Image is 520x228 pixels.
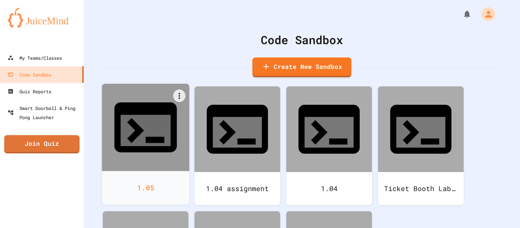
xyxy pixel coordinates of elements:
div: My Account [474,5,497,23]
div: 1.04 assignment [195,172,280,205]
div: Ticket Booth Lab 1 [378,172,464,205]
a: 1.04 [286,86,372,205]
div: Code Sandbox [103,31,501,48]
div: My Teams/Classes [8,53,62,62]
div: 1.05 [102,171,190,205]
div: Quiz Reports [8,87,51,96]
a: 1.04 assignment [195,86,280,205]
a: Create New Sandbox [252,57,351,77]
a: Ticket Booth Lab 1 [378,86,464,205]
a: Join Quiz [4,135,80,153]
img: logo-orange.svg [8,8,76,27]
div: 1.04 [286,172,372,205]
a: 1.05 [102,84,190,205]
div: Smart Doorbell & Ping Pong Launcher [8,104,81,122]
div: My Notifications [448,8,474,21]
div: Code Sandbox [8,70,51,79]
